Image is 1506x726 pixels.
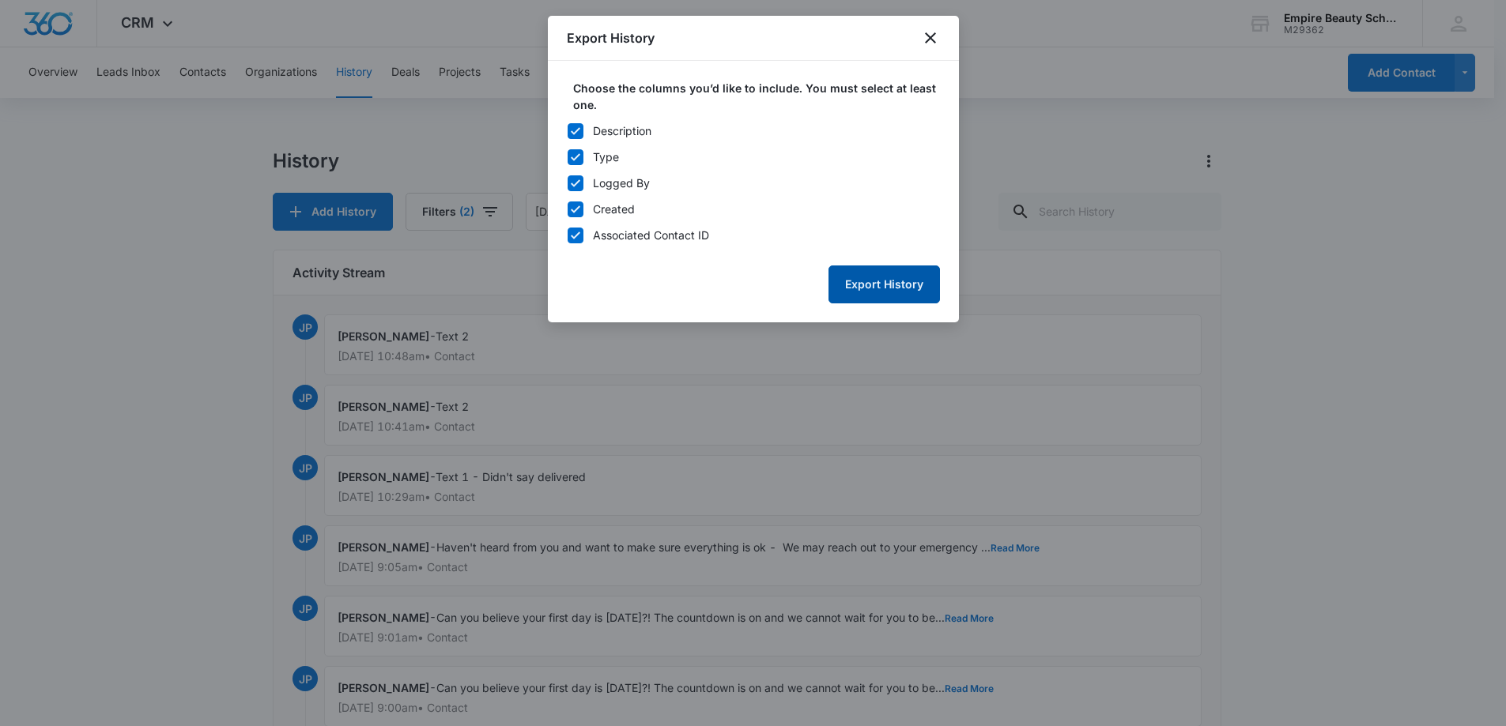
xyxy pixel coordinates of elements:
[593,175,650,191] div: Logged By
[593,122,651,139] div: Description
[921,28,940,47] button: close
[573,80,946,113] label: Choose the columns you’d like to include. You must select at least one.
[593,201,635,217] div: Created
[593,149,619,165] div: Type
[567,28,655,47] h1: Export History
[593,227,709,243] div: Associated Contact ID
[828,265,940,303] button: Export History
